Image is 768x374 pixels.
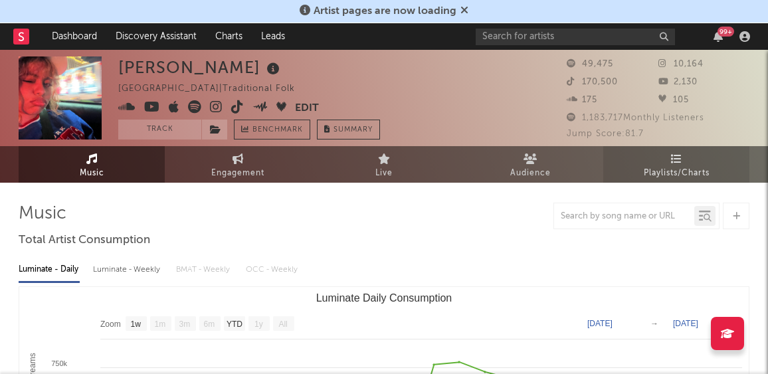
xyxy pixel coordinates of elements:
text: 1m [155,320,166,329]
text: 6m [204,320,215,329]
text: 750k [51,359,67,367]
span: 49,475 [567,60,613,68]
a: Audience [457,146,603,183]
a: Discovery Assistant [106,23,206,50]
text: 1w [131,320,142,329]
span: Engagement [211,165,264,181]
a: Leads [252,23,294,50]
text: Zoom [100,320,121,329]
button: Summary [317,120,380,140]
span: 2,130 [658,78,698,86]
text: → [650,319,658,328]
a: Music [19,146,165,183]
div: 99 + [718,27,734,37]
text: 1y [254,320,263,329]
div: Luminate - Daily [19,258,80,281]
span: 170,500 [567,78,618,86]
input: Search for artists [476,29,675,45]
span: Benchmark [252,122,303,138]
a: Charts [206,23,252,50]
a: Dashboard [43,23,106,50]
text: YTD [227,320,242,329]
span: 175 [567,96,597,104]
span: 10,164 [658,60,704,68]
button: Track [118,120,201,140]
div: [PERSON_NAME] [118,56,283,78]
div: [GEOGRAPHIC_DATA] | Traditional Folk [118,81,310,97]
span: Jump Score: 81.7 [567,130,644,138]
text: [DATE] [587,319,613,328]
span: Artist pages are now loading [314,6,456,17]
span: Audience [510,165,551,181]
span: Playlists/Charts [644,165,710,181]
button: 99+ [714,31,723,42]
a: Live [311,146,457,183]
a: Engagement [165,146,311,183]
span: Live [375,165,393,181]
button: Edit [295,100,319,117]
text: 3m [179,320,191,329]
span: Music [80,165,104,181]
span: Total Artist Consumption [19,233,150,248]
span: Summary [334,126,373,134]
a: Benchmark [234,120,310,140]
span: Dismiss [460,6,468,17]
span: 1,183,717 Monthly Listeners [567,114,704,122]
div: Luminate - Weekly [93,258,163,281]
span: 105 [658,96,689,104]
a: Playlists/Charts [603,146,749,183]
input: Search by song name or URL [554,211,694,222]
text: Luminate Daily Consumption [316,292,452,304]
text: All [278,320,287,329]
text: [DATE] [673,319,698,328]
